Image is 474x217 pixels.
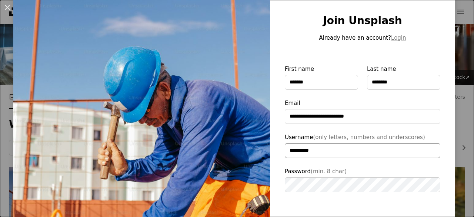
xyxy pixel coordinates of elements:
[285,133,440,158] label: Username
[285,143,440,158] input: Username(only letters, numbers and underscores)
[285,14,440,27] h1: Join Unsplash
[391,33,406,42] button: Login
[285,167,440,192] label: Password
[285,65,358,90] label: First name
[285,109,440,124] input: Email
[285,33,440,42] p: Already have an account?
[367,75,440,90] input: Last name
[285,75,358,90] input: First name
[311,168,347,175] span: (min. 8 char)
[367,65,440,90] label: Last name
[285,177,440,192] input: Password(min. 8 char)
[285,99,440,124] label: Email
[313,134,425,141] span: (only letters, numbers and underscores)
